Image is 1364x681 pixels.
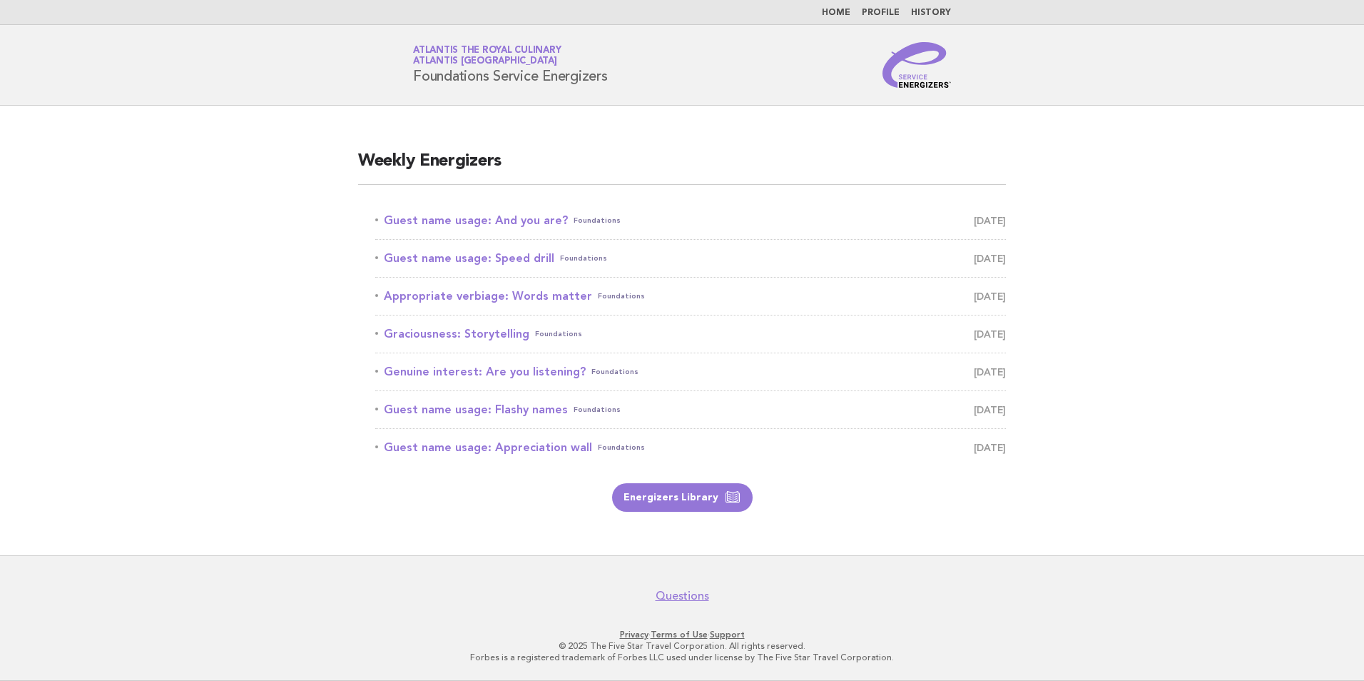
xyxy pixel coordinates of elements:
[560,248,607,268] span: Foundations
[974,248,1006,268] span: [DATE]
[974,211,1006,231] span: [DATE]
[591,362,638,382] span: Foundations
[656,589,709,603] a: Questions
[375,362,1006,382] a: Genuine interest: Are you listening?Foundations [DATE]
[974,438,1006,458] span: [DATE]
[974,400,1006,420] span: [DATE]
[612,483,753,512] a: Energizers Library
[245,652,1119,663] p: Forbes is a registered trademark of Forbes LLC used under license by The Five Star Travel Corpora...
[413,46,561,66] a: Atlantis the Royal CulinaryAtlantis [GEOGRAPHIC_DATA]
[598,438,645,458] span: Foundations
[911,9,951,17] a: History
[375,438,1006,458] a: Guest name usage: Appreciation wallFoundations [DATE]
[413,57,557,66] span: Atlantis [GEOGRAPHIC_DATA]
[710,630,745,640] a: Support
[974,286,1006,306] span: [DATE]
[245,640,1119,652] p: © 2025 The Five Star Travel Corporation. All rights reserved.
[535,324,582,344] span: Foundations
[375,400,1006,420] a: Guest name usage: Flashy namesFoundations [DATE]
[375,211,1006,231] a: Guest name usage: And you are?Foundations [DATE]
[974,362,1006,382] span: [DATE]
[413,46,608,84] h1: Foundations Service Energizers
[358,150,1006,185] h2: Weekly Energizers
[822,9,850,17] a: Home
[245,629,1119,640] p: · ·
[862,9,900,17] a: Profile
[620,630,648,640] a: Privacy
[375,324,1006,344] a: Graciousness: StorytellingFoundations [DATE]
[375,248,1006,268] a: Guest name usage: Speed drillFoundations [DATE]
[574,400,621,420] span: Foundations
[651,630,708,640] a: Terms of Use
[375,286,1006,306] a: Appropriate verbiage: Words matterFoundations [DATE]
[882,42,951,88] img: Service Energizers
[574,211,621,231] span: Foundations
[974,324,1006,344] span: [DATE]
[598,286,645,306] span: Foundations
